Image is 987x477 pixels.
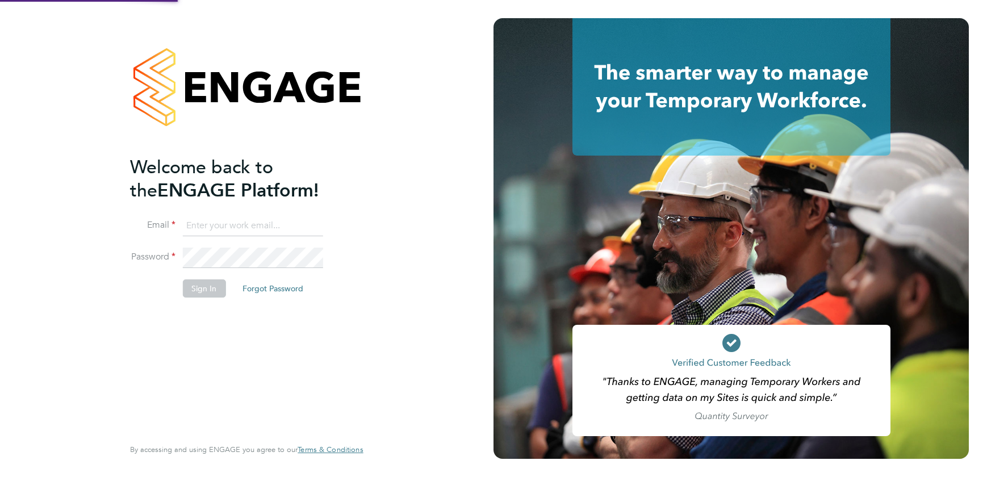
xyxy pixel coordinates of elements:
h2: ENGAGE Platform! [130,156,352,202]
span: By accessing and using ENGAGE you agree to our [130,445,363,454]
span: Welcome back to the [130,156,273,202]
button: Sign In [182,279,225,298]
input: Enter your work email... [182,216,323,236]
a: Terms & Conditions [298,445,363,454]
label: Password [130,251,175,263]
button: Forgot Password [233,279,312,298]
label: Email [130,219,175,231]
